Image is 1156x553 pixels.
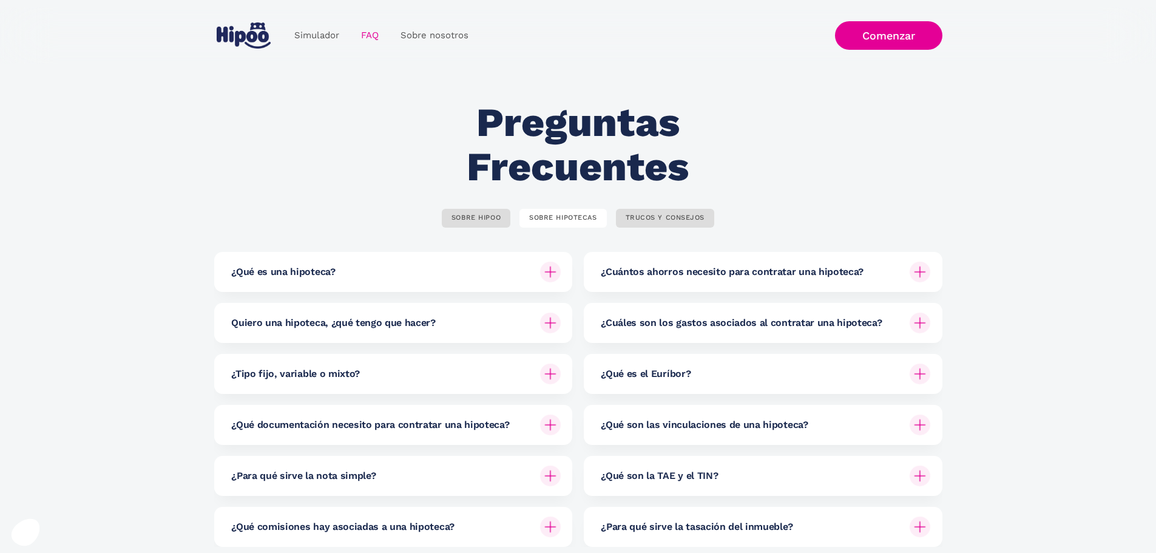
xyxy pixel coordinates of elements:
h6: ¿Qué son las vinculaciones de una hipoteca? [601,418,808,432]
h6: ¿Para qué sirve la tasación del inmueble? [601,520,793,534]
a: FAQ [350,24,390,47]
h6: ¿Qué son la TAE y el TIN? [601,469,718,483]
h2: Preguntas Frecuentes [398,101,758,189]
h6: ¿Tipo fijo, variable o mixto? [231,367,360,381]
a: Sobre nosotros [390,24,479,47]
h6: ¿Qué es una hipoteca? [231,265,335,279]
div: SOBRE HIPOO [451,214,501,223]
h6: ¿Qué documentación necesito para contratar una hipoteca? [231,418,509,432]
div: TRUCOS Y CONSEJOS [626,214,705,223]
h6: Quiero una hipoteca, ¿qué tengo que hacer? [231,316,436,330]
h6: ¿Para qué sirve la nota simple? [231,469,376,483]
a: home [214,18,274,53]
a: Simulador [283,24,350,47]
h6: ¿Cuáles son los gastos asociados al contratar una hipoteca? [601,316,882,330]
a: Comenzar [835,21,942,50]
div: SOBRE HIPOTECAS [529,214,597,223]
h6: ¿Cuántos ahorros necesito para contratar una hipoteca? [601,265,864,279]
h6: ¿Qué es el Euríbor? [601,367,691,381]
h6: ¿Qué comisiones hay asociadas a una hipoteca? [231,520,455,534]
